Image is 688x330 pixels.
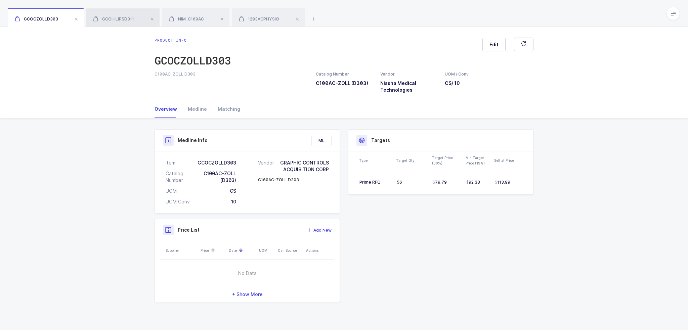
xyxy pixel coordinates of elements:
span: 79.79 [433,180,447,185]
span: No Data [204,263,291,283]
div: ML [312,135,331,146]
div: Sell at Price [494,158,526,163]
span: Edit [489,41,499,48]
span: / 10 [451,80,460,86]
span: Add New [313,227,332,234]
div: + Show More [155,287,340,302]
span: + Show More [232,291,263,298]
span: Prime RFQ [359,180,381,185]
div: Min Target Price (19%) [466,155,490,166]
div: Vendor [380,71,437,77]
div: Target Qty [396,158,428,163]
span: GCOCZOLLD303 [15,16,58,21]
div: Overview [155,100,182,118]
span: 92.33 [466,180,480,185]
div: UOM Conv [166,198,190,205]
span: 56 [397,180,402,185]
div: Can Source [278,248,302,253]
h3: Targets [371,137,390,144]
div: Product info [155,38,231,43]
div: Target Price (30%) [432,155,462,166]
div: Date [229,245,255,256]
div: UOM [166,188,177,194]
div: Type [359,158,392,163]
span: 113.99 [495,180,510,185]
div: Supplier [166,248,197,253]
div: Medline [182,100,212,118]
div: Matching [212,100,240,118]
div: C100AC-ZOLL D303 [258,177,299,183]
span: 1293ACPHYSIO [239,16,279,21]
div: Price [201,245,225,256]
span: NIM-C100AC [169,16,204,21]
h3: Nissha Medical Technologies [380,80,437,93]
button: Add New [308,227,332,234]
div: GRAPHIC CONTROLS ACQUISITION CORP [277,159,329,173]
div: 10 [231,198,236,205]
div: Vendor [258,159,277,173]
div: Actions [306,248,332,253]
div: CS [230,188,236,194]
div: C100AC-ZOLL D303 [155,71,308,77]
h3: Price List [178,227,200,233]
h3: CS [445,80,469,87]
div: UOM [259,248,274,253]
h3: Medline Info [178,137,208,144]
button: Edit [482,38,506,51]
div: UOM / Conv [445,71,469,77]
span: GCOHILIPSD311 [93,16,134,21]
